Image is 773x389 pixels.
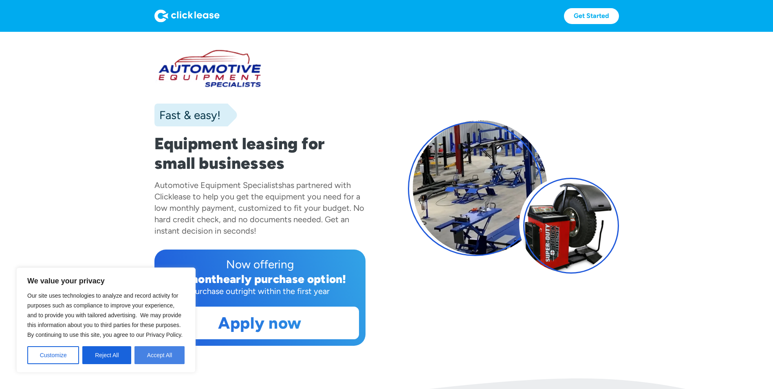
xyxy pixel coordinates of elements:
[27,292,183,338] span: Our site uses technologies to analyze and record activity for purposes such as compliance to impr...
[154,107,220,123] div: Fast & easy!
[134,346,185,364] button: Accept All
[223,272,346,286] div: early purchase option!
[16,267,196,373] div: We value your privacy
[154,180,364,236] div: has partnered with Clicklease to help you get the equipment you need for a low monthly payment, c...
[27,346,79,364] button: Customize
[154,134,366,173] h1: Equipment leasing for small businesses
[173,272,223,286] div: 12 month
[564,8,619,24] a: Get Started
[27,276,185,286] p: We value your privacy
[154,9,220,22] img: Logo
[161,256,359,272] div: Now offering
[154,180,282,190] div: Automotive Equipment Specialists
[161,307,359,339] a: Apply now
[161,285,359,297] div: Purchase outright within the first year
[82,346,131,364] button: Reject All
